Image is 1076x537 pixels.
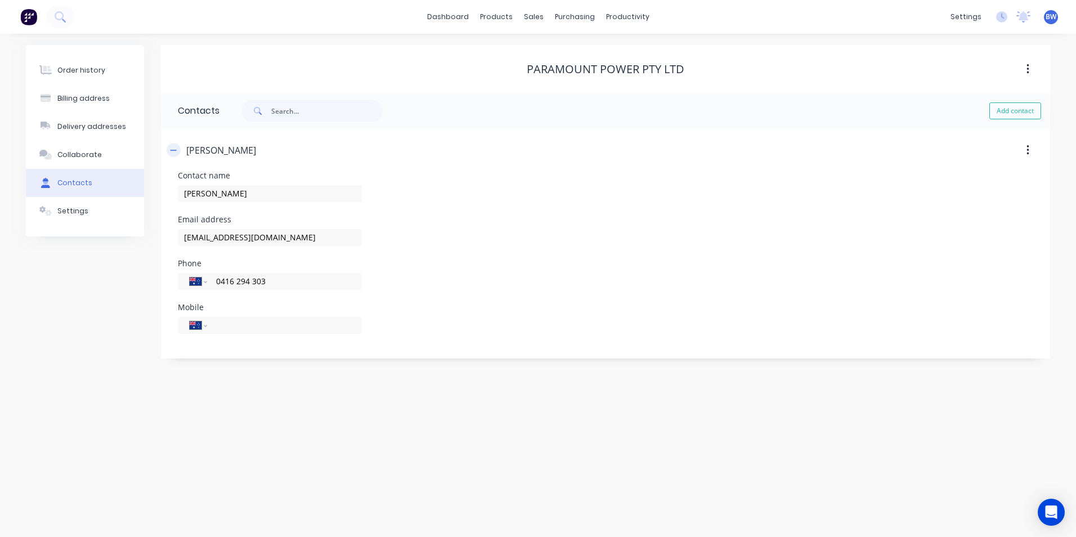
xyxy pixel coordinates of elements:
[57,122,126,132] div: Delivery addresses
[26,113,144,141] button: Delivery addresses
[57,206,88,216] div: Settings
[600,8,655,25] div: productivity
[186,144,256,157] div: [PERSON_NAME]
[549,8,600,25] div: purchasing
[178,259,362,267] div: Phone
[178,303,362,311] div: Mobile
[26,84,144,113] button: Billing address
[57,93,110,104] div: Billing address
[527,62,684,76] div: Paramount Power Pty Ltd
[178,216,362,223] div: Email address
[945,8,987,25] div: settings
[26,56,144,84] button: Order history
[57,65,105,75] div: Order history
[1038,499,1065,526] div: Open Intercom Messenger
[26,141,144,169] button: Collaborate
[422,8,474,25] a: dashboard
[989,102,1041,119] button: Add contact
[518,8,549,25] div: sales
[474,8,518,25] div: products
[20,8,37,25] img: Factory
[1046,12,1056,22] span: BW
[57,150,102,160] div: Collaborate
[178,172,362,180] div: Contact name
[161,93,219,129] div: Contacts
[271,100,383,122] input: Search...
[57,178,92,188] div: Contacts
[26,197,144,225] button: Settings
[26,169,144,197] button: Contacts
